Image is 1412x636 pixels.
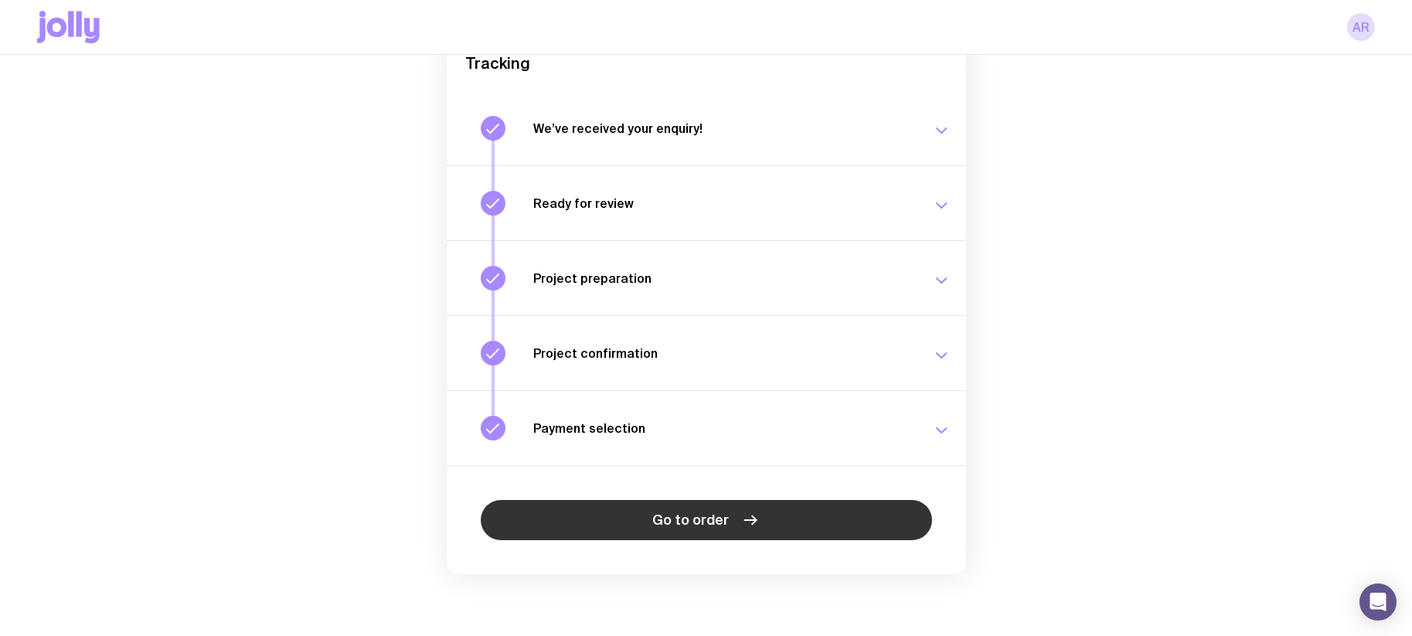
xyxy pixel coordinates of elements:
[533,121,914,136] h3: We’ve received your enquiry!
[1359,583,1397,621] div: Open Intercom Messenger
[447,240,966,315] button: Project preparation
[533,345,914,361] h3: Project confirmation
[465,54,948,73] h2: Tracking
[533,196,914,211] h3: Ready for review
[1347,13,1375,41] a: AR
[447,91,966,165] button: We’ve received your enquiry!
[652,511,729,529] span: Go to order
[481,500,932,540] a: Go to order
[447,165,966,240] button: Ready for review
[533,270,914,286] h3: Project preparation
[533,420,914,436] h3: Payment selection
[447,315,966,390] button: Project confirmation
[447,390,966,465] button: Payment selection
